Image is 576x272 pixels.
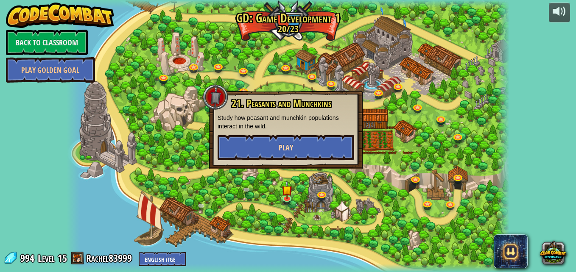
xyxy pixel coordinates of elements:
[38,251,55,265] span: Level
[86,251,134,265] a: Rachel83999
[6,30,88,55] a: Back to Classroom
[6,57,95,83] a: Play Golden Goal
[218,135,354,160] button: Play
[279,142,293,153] span: Play
[6,3,115,28] img: CodeCombat - Learn how to code by playing a game
[282,181,292,200] img: level-banner-started.png
[218,114,354,130] p: Study how peasant and munchkin populations interact in the wild.
[20,251,37,265] span: 994
[232,96,331,111] span: 21. Peasants and Munchkins
[549,3,570,22] button: Adjust volume
[58,251,67,265] span: 15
